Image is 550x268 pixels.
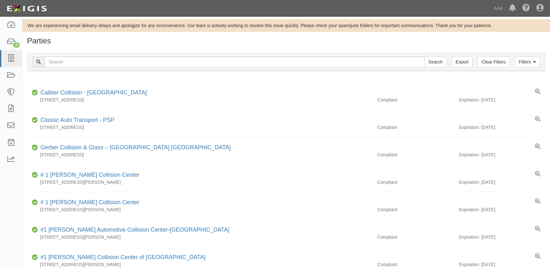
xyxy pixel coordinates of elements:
a: # 1 [PERSON_NAME] Collision Center [40,199,139,205]
div: [STREET_ADDRESS] [27,152,372,158]
div: Compliant [372,179,459,185]
div: Compliant [372,206,459,213]
div: Expiration: [DATE] [459,206,545,213]
a: Gerber Collision & Glass – [GEOGRAPHIC_DATA] [GEOGRAPHIC_DATA] [40,144,231,151]
a: View results summary [535,226,540,232]
div: [STREET_ADDRESS][PERSON_NAME] [27,234,372,240]
div: Classic Auto Transport - PSP [38,116,114,124]
input: Search [45,56,425,67]
i: Help Center - Complianz [522,4,530,12]
div: #1 Cochran Collision Center of Greensburg [38,253,206,262]
i: Compliant [32,118,38,123]
div: Expiration: [DATE] [459,179,545,185]
div: We are experiencing email delivery delays and apologize for any inconvenience. Our team is active... [22,22,550,29]
a: #1 [PERSON_NAME] Automotive Collision Center-[GEOGRAPHIC_DATA] [40,227,230,233]
a: Filters [515,56,540,67]
div: Expiration: [DATE] [459,152,545,158]
div: Compliant [372,97,459,103]
a: View results summary [535,116,540,123]
a: View results summary [535,171,540,177]
a: Clear Filters [477,56,510,67]
div: 7 [13,42,20,48]
div: Compliant [372,124,459,130]
div: [STREET_ADDRESS] [27,97,372,103]
div: [STREET_ADDRESS] [27,124,372,130]
div: Compliant [372,261,459,268]
a: View results summary [535,89,540,95]
div: Expiration: [DATE] [459,234,545,240]
div: Compliant [372,234,459,240]
i: Compliant [32,173,38,177]
h1: Parties [27,37,545,45]
img: logo-5460c22ac91f19d4615b14bd174203de0afe785f0fc80cf4dbbc73dc1793850b.png [5,3,49,14]
div: Compliant [372,152,459,158]
a: View results summary [535,253,540,260]
input: Search [424,56,447,67]
div: [STREET_ADDRESS][PERSON_NAME] [27,206,372,213]
i: Compliant [32,200,38,205]
i: Compliant [32,145,38,150]
div: # 1 Cochran Collision Center [38,198,139,207]
a: AAA [491,2,506,15]
a: Classic Auto Transport - PSP [40,117,114,123]
a: Export [451,56,473,67]
a: # 1 [PERSON_NAME] Collision Center [40,172,139,178]
div: #1 Cochran Automotive Collision Center-Monroeville [38,226,230,234]
a: View results summary [535,144,540,150]
i: Compliant [32,91,38,95]
i: Compliant [32,255,38,260]
div: Caliber Collision - Gainesville [38,89,147,97]
div: [STREET_ADDRESS][PERSON_NAME] [27,261,372,268]
a: View results summary [535,198,540,205]
i: Compliant [32,228,38,232]
a: Caliber Collision - [GEOGRAPHIC_DATA] [40,89,147,96]
div: # 1 Cochran Collision Center [38,171,139,179]
a: #1 [PERSON_NAME] Collision Center of [GEOGRAPHIC_DATA] [40,254,206,260]
div: Expiration: [DATE] [459,97,545,103]
div: Expiration: [DATE] [459,261,545,268]
div: Expiration: [DATE] [459,124,545,130]
div: Gerber Collision & Glass – Houston Brighton [38,144,231,152]
div: [STREET_ADDRESS][PERSON_NAME] [27,179,372,185]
